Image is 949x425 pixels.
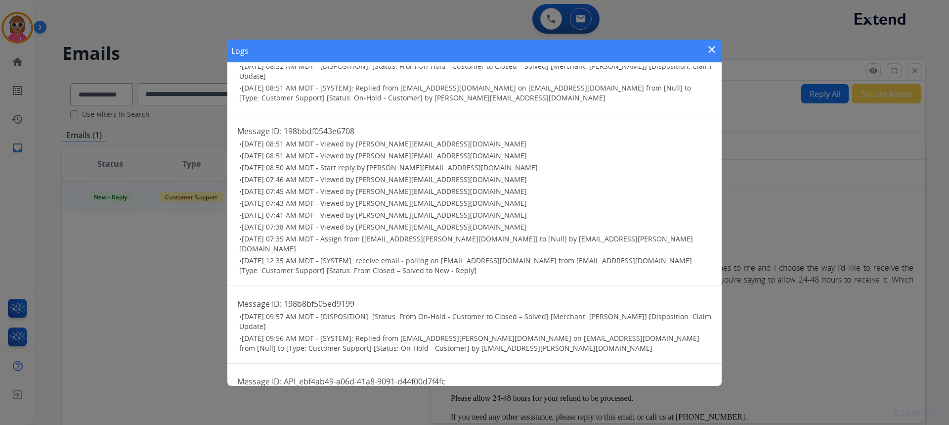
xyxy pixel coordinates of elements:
h3: • [239,61,712,81]
span: 198bbdf0543e6708 [284,126,354,137]
h1: Logs [231,45,249,57]
span: [DATE] 07:43 AM MDT - Viewed by [PERSON_NAME][EMAIL_ADDRESS][DOMAIN_NAME] [242,198,527,208]
h3: • [239,198,712,208]
span: [DATE] 08:50 AM MDT - Start reply by [PERSON_NAME][EMAIL_ADDRESS][DOMAIN_NAME] [242,163,538,172]
span: Message ID: [237,126,282,137]
span: Message ID: [237,376,282,387]
span: [DATE] 08:51 AM MDT - Viewed by [PERSON_NAME][EMAIL_ADDRESS][DOMAIN_NAME] [242,139,527,148]
h3: • [239,222,712,232]
span: Message ID: [237,298,282,309]
h3: • [239,312,712,331]
h3: • [239,163,712,173]
span: [DATE] 07:41 AM MDT - Viewed by [PERSON_NAME][EMAIL_ADDRESS][DOMAIN_NAME] [242,210,527,220]
span: [DATE] 12:35 AM MDT - [SYSTEM]: receive email - polling on [EMAIL_ADDRESS][DOMAIN_NAME] from [EMA... [239,256,694,275]
span: [DATE] 07:38 AM MDT - Viewed by [PERSON_NAME][EMAIL_ADDRESS][DOMAIN_NAME] [242,222,527,232]
p: 0.20.1027RC [894,407,939,419]
span: [DATE] 08:51 AM MDT - Viewed by [PERSON_NAME][EMAIL_ADDRESS][DOMAIN_NAME] [242,151,527,160]
span: API_ebf4ab49-a06d-41a8-9091-d44f00d7f4fc [284,376,445,387]
h3: • [239,210,712,220]
span: [DATE] 09:56 AM MDT - [SYSTEM]: Replied from [EMAIL_ADDRESS][PERSON_NAME][DOMAIN_NAME] on [EMAIL_... [239,333,699,353]
h3: • [239,139,712,149]
mat-icon: close [706,44,718,55]
span: [DATE] 07:46 AM MDT - Viewed by [PERSON_NAME][EMAIL_ADDRESS][DOMAIN_NAME] [242,175,527,184]
span: [DATE] 08:52 AM MDT - [DISPOSITION]: [Status: From On-Hold - Customer to Closed – Solved] [Mercha... [239,61,711,81]
h3: • [239,187,712,196]
h3: • [239,333,712,353]
span: [DATE] 09:57 AM MDT - [DISPOSITION]: [Status: From On-Hold - Customer to Closed – Solved] [Mercha... [239,312,711,331]
span: [DATE] 07:45 AM MDT - Viewed by [PERSON_NAME][EMAIL_ADDRESS][DOMAIN_NAME] [242,187,527,196]
h3: • [239,234,712,254]
span: [DATE] 07:35 AM MDT - Assign from [[EMAIL_ADDRESS][PERSON_NAME][DOMAIN_NAME]] to [Null] by [EMAIL... [239,234,693,253]
h3: • [239,256,712,276]
span: [DATE] 08:51 AM MDT - [SYSTEM]: Replied from [EMAIL_ADDRESS][DOMAIN_NAME] on [EMAIL_ADDRESS][DOMA... [239,83,691,102]
h3: • [239,83,712,103]
h3: • [239,175,712,185]
span: 198b8bf505ed9199 [284,298,354,309]
h3: • [239,151,712,161]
